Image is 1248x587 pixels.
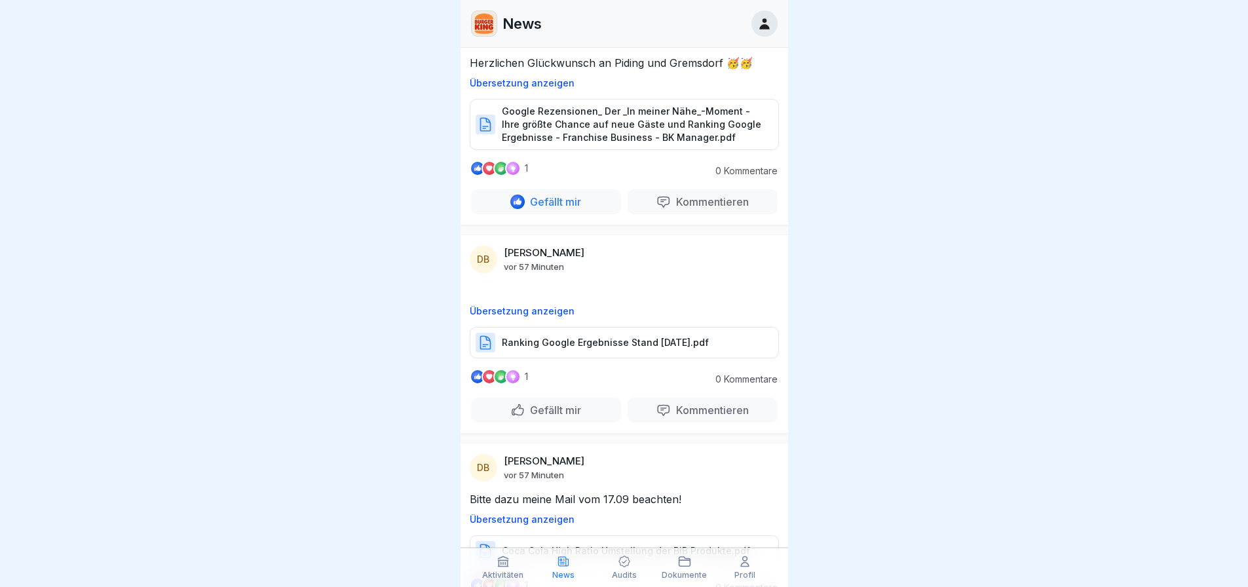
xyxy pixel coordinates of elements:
p: Gefällt mir [525,404,581,417]
div: DB [470,454,497,482]
p: vor 57 Minuten [504,261,564,272]
p: Kommentieren [671,195,749,208]
p: News [552,571,575,580]
p: vor 57 Minuten [504,470,564,480]
p: 1 [525,371,528,382]
p: Ranking Google Ergebnisse Stand [DATE].pdf [502,336,709,349]
p: Übersetzung anzeigen [470,514,779,525]
p: Bitte dazu meine Mail vom 17.09 beachten! [470,492,779,506]
p: Aktivitäten [482,571,523,580]
a: Ranking Google Ergebnisse Stand [DATE].pdf [470,342,779,355]
p: 0 Kommentare [706,166,778,176]
p: Profil [734,571,755,580]
p: Herzlichen Glückwunsch an Piding und Gremsdorf 🥳🥳 [470,56,779,70]
a: Google Rezensionen_ Der _In meiner Nähe_-Moment - Ihre größte Chance auf neue Gäste und Ranking G... [470,124,779,137]
p: Coca Cola High Ratio Umstellung der BiB Produkte.pdf [502,544,750,558]
p: Übersetzung anzeigen [470,306,779,316]
p: 1 [525,163,528,174]
p: Gefällt mir [525,195,581,208]
p: News [502,15,542,32]
p: Dokumente [662,571,707,580]
p: Kommentieren [671,404,749,417]
div: DB [470,246,497,273]
p: Übersetzung anzeigen [470,78,779,88]
p: Google Rezensionen_ Der _In meiner Nähe_-Moment - Ihre größte Chance auf neue Gäste und Ranking G... [502,105,765,144]
p: [PERSON_NAME] [504,455,584,467]
img: w2f18lwxr3adf3talrpwf6id.png [472,11,497,36]
p: [PERSON_NAME] [504,247,584,259]
p: 0 Kommentare [706,374,778,385]
p: Audits [612,571,637,580]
